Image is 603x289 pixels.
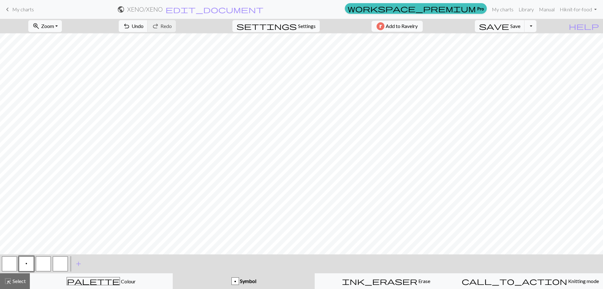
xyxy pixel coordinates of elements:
a: Hiknit-for-food [557,3,599,16]
span: Save [510,23,520,29]
button: Knitting mode [458,273,603,289]
span: Add to Ravelry [386,22,418,30]
span: Purl [25,261,27,266]
button: Add to Ravelry [372,21,423,32]
a: Pro [345,3,487,14]
a: Manual [536,3,557,16]
span: ink_eraser [342,277,417,286]
span: Settings [298,22,316,30]
button: Zoom [28,20,62,32]
i: Settings [236,22,297,30]
span: add [75,259,82,268]
a: My charts [489,3,516,16]
span: Select [12,278,26,284]
span: edit_document [166,5,263,14]
span: Knitting mode [567,278,599,284]
span: keyboard_arrow_left [4,5,11,14]
span: call_to_action [462,277,567,286]
div: p [232,278,239,285]
span: undo [123,22,130,31]
span: palette [67,277,120,286]
span: Undo [132,23,144,29]
button: Save [475,20,525,32]
span: Zoom [41,23,54,29]
span: Symbol [239,278,256,284]
img: Ravelry [377,22,384,30]
span: settings [236,22,297,31]
button: Erase [315,273,458,289]
span: Erase [417,278,430,284]
span: My charts [12,6,34,12]
span: workspace_premium [348,4,476,13]
span: Colour [120,278,136,284]
button: Colour [30,273,173,289]
button: SettingsSettings [232,20,320,32]
h2: XENO / XENO [127,6,163,13]
span: zoom_in [32,22,40,31]
a: Library [516,3,536,16]
span: highlight_alt [4,277,12,286]
span: help [569,22,599,31]
button: p [19,256,34,271]
span: save [479,22,509,31]
span: public [117,5,125,14]
button: Undo [119,20,148,32]
a: My charts [4,4,34,15]
button: p Symbol [173,273,315,289]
